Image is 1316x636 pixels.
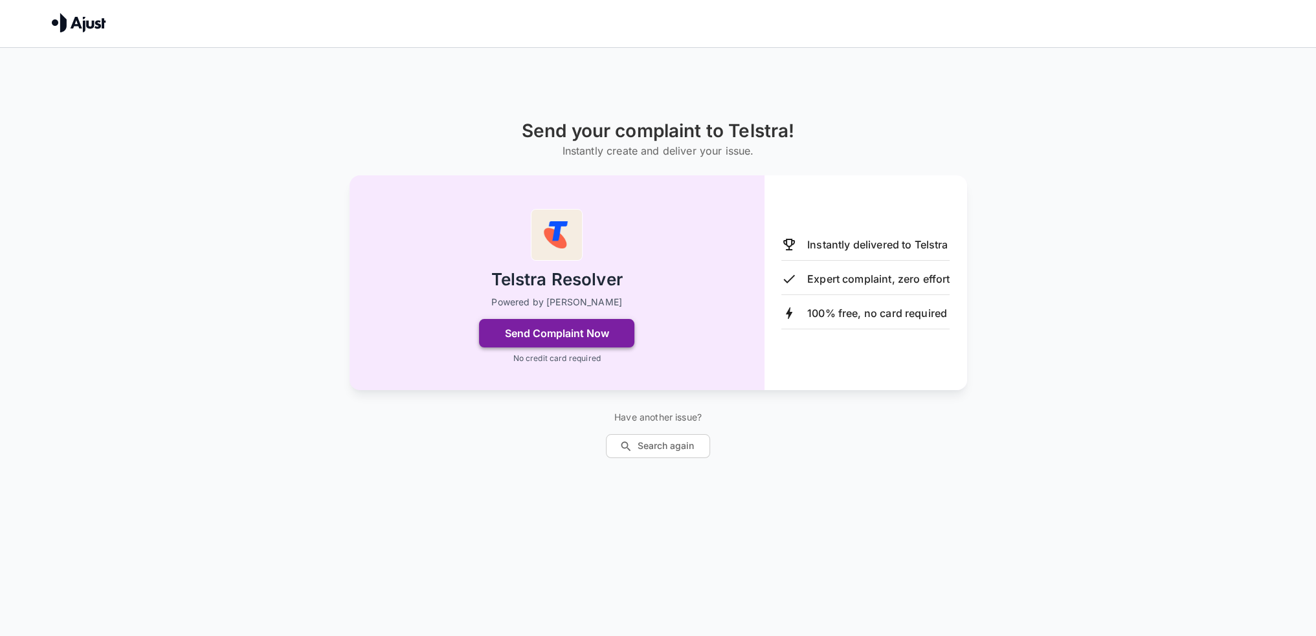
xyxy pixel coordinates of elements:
[807,237,948,252] p: Instantly delivered to Telstra
[491,296,622,309] p: Powered by [PERSON_NAME]
[52,13,106,32] img: Ajust
[606,434,710,458] button: Search again
[531,209,583,261] img: Telstra
[807,271,950,287] p: Expert complaint, zero effort
[807,305,947,321] p: 100% free, no card required
[522,120,795,142] h1: Send your complaint to Telstra!
[513,353,600,364] p: No credit card required
[491,269,622,291] h2: Telstra Resolver
[606,411,710,424] p: Have another issue?
[522,142,795,160] h6: Instantly create and deliver your issue.
[479,319,634,347] button: Send Complaint Now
